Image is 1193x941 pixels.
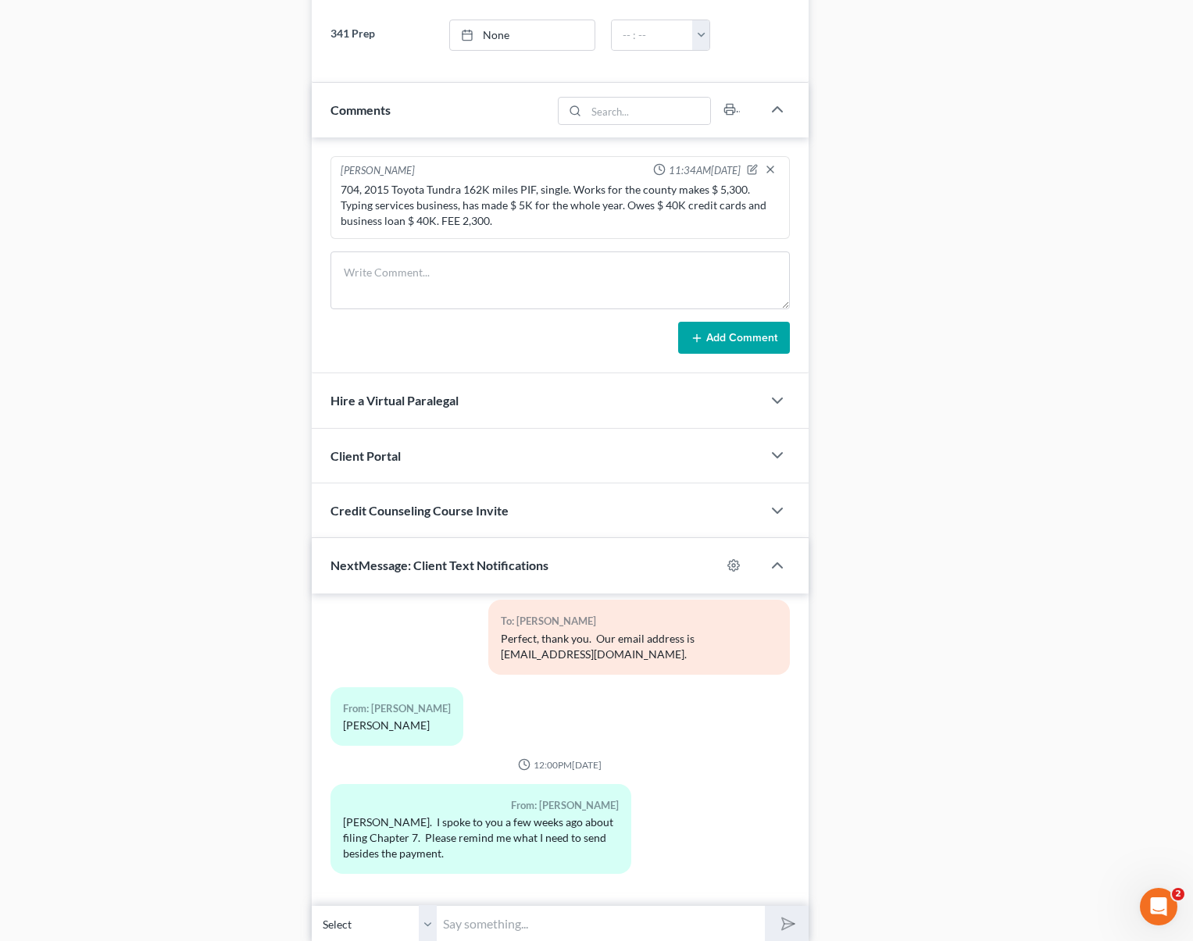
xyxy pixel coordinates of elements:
div: 704, 2015 Toyota Tundra 162K miles PIF, single. Works for the county makes $ 5,300. Typing servic... [341,182,780,229]
span: Comments [330,102,391,117]
iframe: Intercom live chat [1140,888,1177,925]
div: 12:00PM[DATE] [330,758,790,772]
div: From: [PERSON_NAME] [343,700,451,718]
label: 341 Prep [323,20,441,51]
span: Client Portal [330,448,401,463]
button: Add Comment [678,322,790,355]
span: NextMessage: Client Text Notifications [330,558,548,572]
span: 2 [1172,888,1184,900]
div: Perfect, thank you. Our email address is [EMAIL_ADDRESS][DOMAIN_NAME]. [501,631,777,662]
div: [PERSON_NAME]. I spoke to you a few weeks ago about filing Chapter 7. Please remind me what I nee... [343,814,619,861]
div: From: [PERSON_NAME] [343,797,619,814]
span: Credit Counseling Course Invite [330,503,509,518]
span: Hire a Virtual Paralegal [330,393,459,408]
input: Search... [586,98,710,124]
div: [PERSON_NAME] [343,718,451,733]
span: 11:34AM[DATE] [669,163,741,178]
div: To: [PERSON_NAME] [501,612,777,630]
a: None [450,20,595,50]
input: -- : -- [612,20,693,50]
div: [PERSON_NAME] [341,163,415,179]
